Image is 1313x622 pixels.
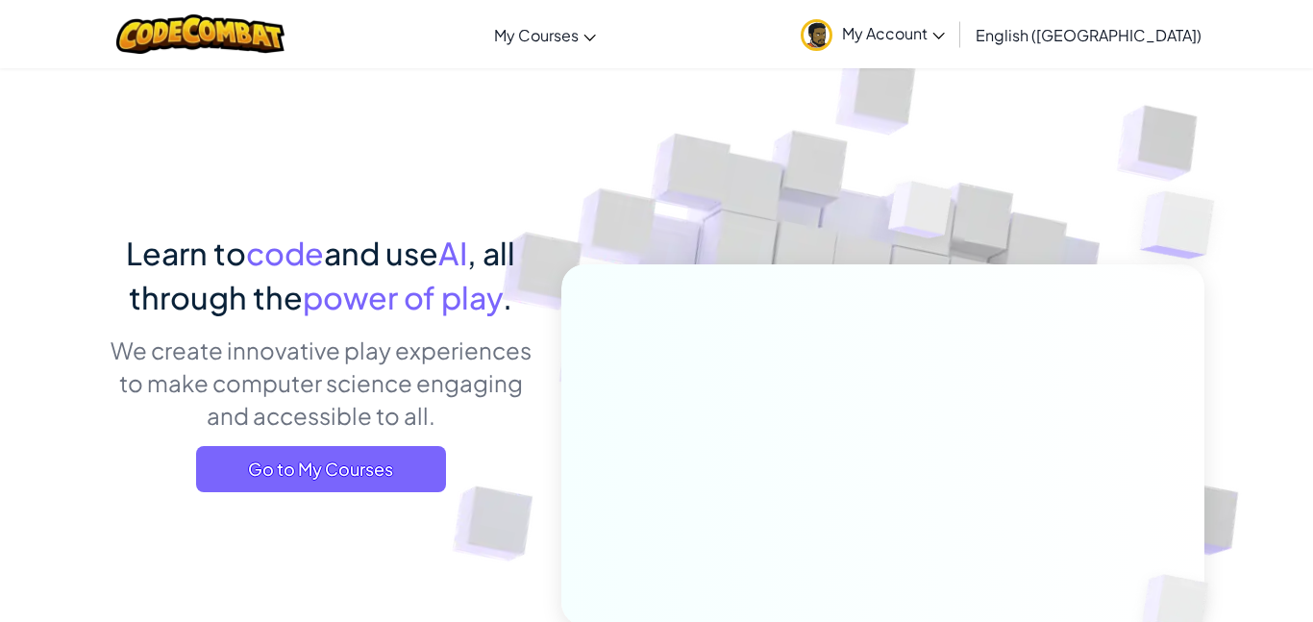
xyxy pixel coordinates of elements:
span: and use [324,234,438,272]
span: code [246,234,324,272]
span: AI [438,234,467,272]
p: We create innovative play experiences to make computer science engaging and accessible to all. [109,334,533,432]
img: Overlap cubes [1102,144,1268,307]
span: power of play [303,278,503,316]
span: English ([GEOGRAPHIC_DATA]) [976,25,1202,45]
span: My Courses [494,25,579,45]
a: My Account [791,4,954,64]
span: . [503,278,512,316]
img: CodeCombat logo [116,14,285,54]
a: Go to My Courses [196,446,446,492]
img: Overlap cubes [853,143,991,286]
img: avatar [801,19,832,51]
span: My Account [842,23,945,43]
span: Learn to [126,234,246,272]
a: My Courses [484,9,606,61]
a: English ([GEOGRAPHIC_DATA]) [966,9,1211,61]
